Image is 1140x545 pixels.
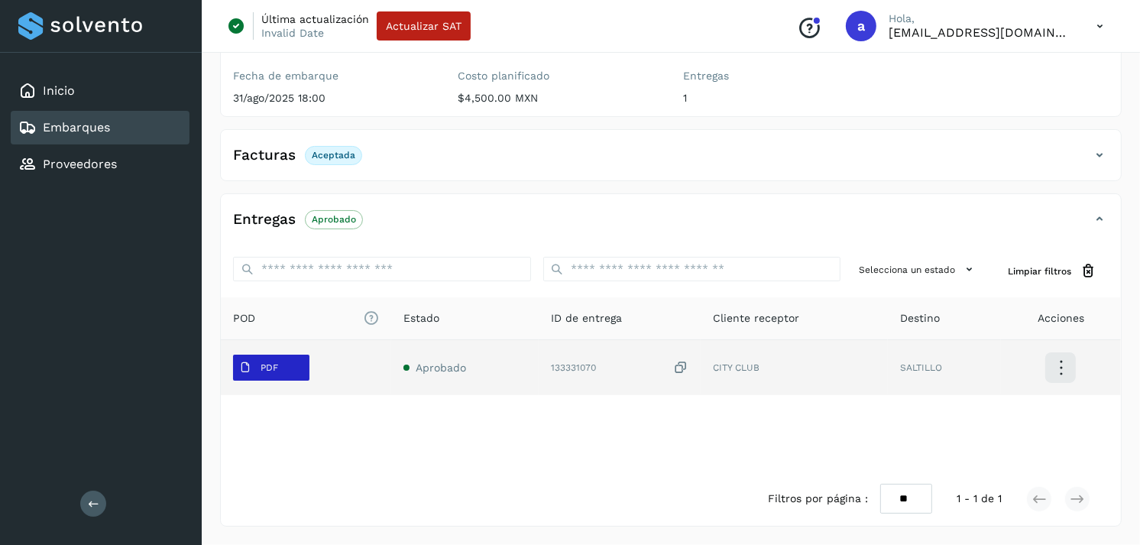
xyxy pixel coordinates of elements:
div: Inicio [11,74,189,108]
div: FacturasAceptada [221,142,1121,180]
div: 133331070 [551,360,688,376]
button: Limpiar filtros [996,257,1109,285]
p: Invalid Date [261,26,324,40]
span: 1 - 1 de 1 [957,491,1002,507]
span: POD [233,310,379,326]
p: Aceptada [312,150,355,161]
h4: Facturas [233,147,296,164]
button: Actualizar SAT [377,11,471,41]
a: Embarques [43,120,110,135]
a: Proveedores [43,157,117,171]
label: Entregas [683,70,884,83]
p: Hola, [889,12,1072,25]
td: SALTILLO [888,340,1000,395]
span: Limpiar filtros [1008,264,1071,278]
div: Embarques [11,111,189,144]
span: Cliente receptor [713,310,799,326]
button: Selecciona un estado [853,257,983,282]
span: Estado [403,310,439,326]
p: 31/ago/2025 18:00 [233,92,434,105]
p: PDF [261,362,278,373]
p: 1 [683,92,884,105]
div: EntregasAprobado [221,206,1121,245]
p: alejperez@niagarawater.com [889,25,1072,40]
p: Aprobado [312,214,356,225]
p: Última actualización [261,12,369,26]
a: Inicio [43,83,75,98]
label: Costo planificado [458,70,659,83]
div: Proveedores [11,148,189,181]
p: $4,500.00 MXN [458,92,659,105]
span: ID de entrega [551,310,622,326]
span: Actualizar SAT [386,21,462,31]
h4: Entregas [233,211,296,229]
span: Aprobado [416,362,466,374]
span: Destino [900,310,940,326]
span: Acciones [1038,310,1084,326]
td: CITY CLUB [701,340,888,395]
span: Filtros por página : [768,491,868,507]
label: Fecha de embarque [233,70,434,83]
button: PDF [233,355,309,381]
